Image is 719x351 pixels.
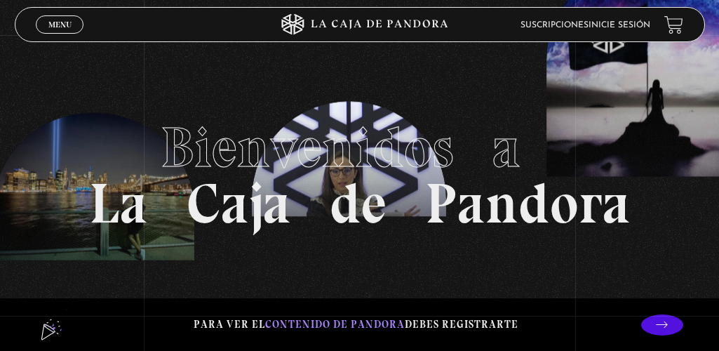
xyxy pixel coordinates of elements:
[89,119,631,232] h1: La Caja de Pandora
[520,21,589,29] a: Suscripciones
[265,318,405,331] span: contenido de Pandora
[664,15,683,34] a: View your shopping cart
[43,32,76,42] span: Cerrar
[161,114,559,181] span: Bienvenidos a
[48,20,72,29] span: Menu
[194,315,518,334] p: Para ver el debes registrarte
[589,21,650,29] a: Inicie sesión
